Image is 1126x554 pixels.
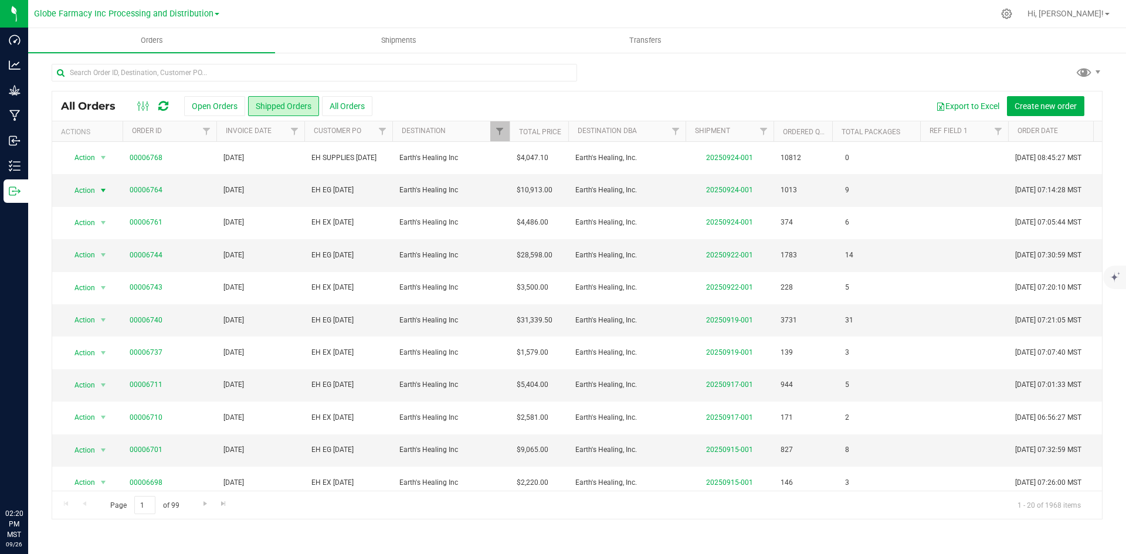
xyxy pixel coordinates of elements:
inline-svg: Inbound [9,135,21,147]
a: 00006761 [130,217,162,228]
span: 0 [839,149,855,166]
span: [DATE] 07:07:40 MST [1015,347,1081,358]
a: 20250922-001 [706,283,753,291]
a: Filter [989,121,1008,141]
span: select [96,474,111,491]
button: Open Orders [184,96,245,116]
span: EH EX [DATE] [311,412,385,423]
span: Earth's Healing Inc [399,412,503,423]
span: 9 [839,182,855,199]
span: Earth's Healing, Inc. [575,152,679,164]
a: 00006698 [130,477,162,488]
span: Earth's Healing Inc [399,444,503,456]
span: 139 [781,347,793,358]
span: Create new order [1015,101,1077,111]
span: EH EG [DATE] [311,379,385,390]
span: [DATE] 07:30:59 MST [1015,250,1081,261]
span: Action [64,409,96,426]
span: $28,598.00 [517,250,552,261]
iframe: Resource center [12,460,47,495]
span: select [96,149,111,166]
a: 20250924-001 [706,186,753,194]
span: $5,404.00 [517,379,548,390]
a: Filter [754,121,774,141]
span: 14 [839,247,859,264]
span: Earth's Healing Inc [399,315,503,326]
span: Orders [125,35,179,46]
span: Earth's Healing, Inc. [575,315,679,326]
a: Customer PO [314,127,361,135]
span: [DATE] 07:20:10 MST [1015,282,1081,293]
iframe: Resource center unread badge [35,458,49,473]
span: [DATE] 07:26:00 MST [1015,477,1081,488]
span: Earth's Healing, Inc. [575,217,679,228]
span: [DATE] 07:01:33 MST [1015,379,1081,390]
span: 5 [839,279,855,296]
a: 00006710 [130,412,162,423]
span: Earth's Healing, Inc. [575,379,679,390]
a: 20250924-001 [706,154,753,162]
a: Go to the last page [215,496,232,512]
span: EH EG [DATE] [311,250,385,261]
span: Action [64,280,96,296]
span: $2,581.00 [517,412,548,423]
span: Earth's Healing, Inc. [575,477,679,488]
a: 20250915-001 [706,478,753,487]
span: select [96,247,111,263]
span: [DATE] [223,315,244,326]
span: Hi, [PERSON_NAME]! [1027,9,1104,18]
span: 2 [839,409,855,426]
span: 3 [839,344,855,361]
span: [DATE] 07:32:59 MST [1015,444,1081,456]
a: Shipment [695,127,730,135]
span: 944 [781,379,793,390]
inline-svg: Grow [9,84,21,96]
span: [DATE] [223,379,244,390]
a: Filter [373,121,392,141]
div: Manage settings [999,8,1014,19]
a: Total Packages [842,128,900,136]
span: [DATE] [223,444,244,456]
button: Create new order [1007,96,1084,116]
span: Earth's Healing Inc [399,347,503,358]
a: 00006764 [130,185,162,196]
span: Globe Farmacy Inc Processing and Distribution [34,9,213,19]
a: 20250919-001 [706,348,753,356]
span: EH EX [DATE] [311,477,385,488]
span: [DATE] 06:56:27 MST [1015,412,1081,423]
span: 3731 [781,315,797,326]
a: 00006711 [130,379,162,390]
span: Action [64,345,96,361]
a: Filter [197,121,216,141]
span: $31,339.50 [517,315,552,326]
a: 20250922-001 [706,251,753,259]
span: Earth's Healing Inc [399,477,503,488]
span: Action [64,474,96,491]
a: 00006744 [130,250,162,261]
button: Shipped Orders [248,96,319,116]
span: [DATE] [223,347,244,358]
span: [DATE] [223,282,244,293]
span: [DATE] [223,412,244,423]
span: Earth's Healing Inc [399,185,503,196]
button: Export to Excel [928,96,1007,116]
a: Order Date [1018,127,1058,135]
span: Action [64,247,96,263]
a: Ref Field 1 [930,127,968,135]
input: 1 [134,496,155,514]
inline-svg: Dashboard [9,34,21,46]
span: 6 [839,214,855,231]
a: 00006737 [130,347,162,358]
span: All Orders [61,100,127,113]
span: 228 [781,282,793,293]
a: Destination [402,127,446,135]
span: Earth's Healing Inc [399,250,503,261]
span: 31 [839,312,859,329]
a: Order ID [132,127,162,135]
span: select [96,215,111,231]
a: 20250917-001 [706,380,753,389]
span: Earth's Healing, Inc. [575,347,679,358]
span: 10812 [781,152,801,164]
span: $10,913.00 [517,185,552,196]
span: Earth's Healing Inc [399,217,503,228]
